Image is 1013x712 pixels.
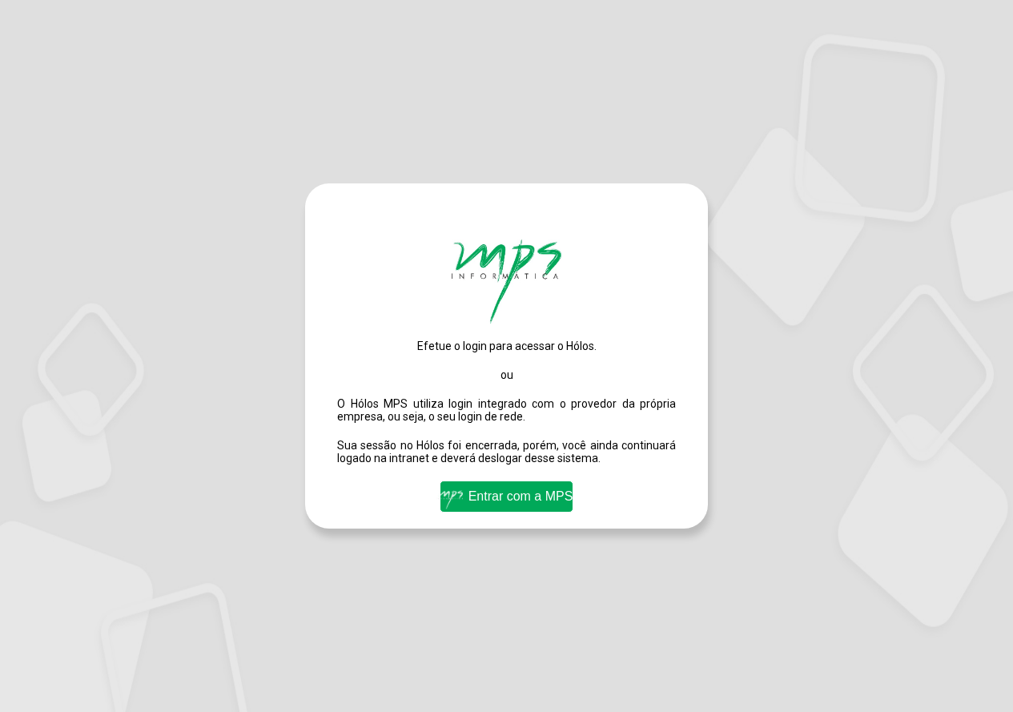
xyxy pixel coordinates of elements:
span: Entrar com a MPS [468,489,573,503]
span: Sua sessão no Hólos foi encerrada, porém, você ainda continuará logado na intranet e deverá deslo... [337,439,676,465]
span: ou [500,368,513,381]
button: Entrar com a MPS [440,481,573,513]
img: Hólos Mps Digital [452,239,561,323]
span: O Hólos MPS utiliza login integrado com o provedor da própria empresa, ou seja, o seu login de rede. [337,397,676,423]
span: Efetue o login para acessar o Hólos. [417,340,597,352]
